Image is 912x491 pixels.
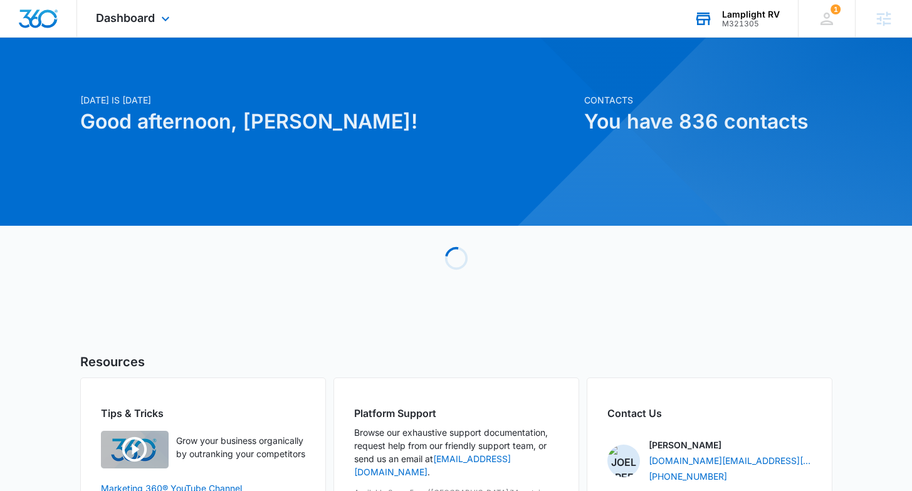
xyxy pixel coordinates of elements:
[649,438,721,451] p: [PERSON_NAME]
[80,352,832,371] h5: Resources
[101,431,169,468] img: Quick Overview Video
[354,406,558,421] h2: Platform Support
[80,107,577,137] h1: Good afternoon, [PERSON_NAME]!
[722,9,780,19] div: account name
[607,406,812,421] h2: Contact Us
[80,93,577,107] p: [DATE] is [DATE]
[722,19,780,28] div: account id
[354,426,558,478] p: Browse our exhaustive support documentation, request help from our friendly support team, or send...
[176,434,305,460] p: Grow your business organically by outranking your competitors
[831,4,841,14] div: notifications count
[101,406,305,421] h2: Tips & Tricks
[584,107,832,137] h1: You have 836 contacts
[831,4,841,14] span: 1
[584,93,832,107] p: Contacts
[607,445,640,477] img: Joel Green
[96,11,155,24] span: Dashboard
[649,470,727,483] a: [PHONE_NUMBER]
[649,454,812,467] a: [DOMAIN_NAME][EMAIL_ADDRESS][DOMAIN_NAME]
